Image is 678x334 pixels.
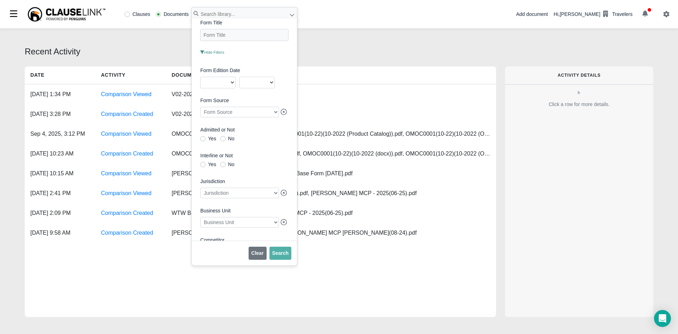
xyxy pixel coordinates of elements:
[272,250,289,256] span: Search
[25,203,95,223] div: [DATE] 2:09 PM
[612,11,632,18] div: Travelers
[166,223,422,243] div: [PERSON_NAME] MCP - 2025(06-25).pdf, [PERSON_NAME] MCP [PERSON_NAME](08-24).pdf
[27,6,106,22] img: ClauseLink
[25,104,95,124] div: [DATE] 3:28 PM
[511,101,648,108] div: Click a row for more details.
[200,178,289,185] label: Jurisdiction
[25,124,95,144] div: Sep 4, 2025, 3:12 PM
[25,66,95,84] h5: Date
[25,144,95,164] div: [DATE] 10:23 AM
[200,29,289,41] input: Form Title
[200,126,289,134] label: Admitted or Not
[166,203,358,223] div: WTW Base Form [DATE].pdf, [PERSON_NAME] MCP - 2025(06-25).pdf
[101,190,151,196] a: Comparison Viewed
[166,104,307,124] div: V02-2025(02-25).pdf, V02-2025 (PDF)(02-25).pdf
[200,236,289,244] label: Competitor
[200,107,279,117] div: Form Source
[25,223,95,243] div: [DATE] 9:58 AM
[166,124,496,144] div: OMOC0001(10-22)(10-2022 (docx)).pdf, OMOC0001(10-22)(10-2022 (Product Catalog)).pdf, OMOC0001(10-...
[200,188,279,198] div: Jurisdiction
[25,164,95,183] div: [DATE] 10:15 AM
[101,230,153,236] a: Comparison Created
[166,84,307,104] div: V02-2025(02-25).pdf, V02-2025 (PDF)(02-25).pdf
[200,67,289,74] label: Form Edition Date
[516,11,548,18] div: Add document
[200,50,224,54] span: Hide Filters
[166,183,422,203] div: [PERSON_NAME] MCP [PERSON_NAME](08-24).pdf, [PERSON_NAME] MCP - 2025(06-25).pdf
[269,247,292,260] button: Search
[166,66,307,84] h5: Documents
[200,217,279,228] div: Business Unit
[25,45,653,58] div: Recent Activity
[101,131,151,137] a: Comparison Viewed
[200,136,216,141] label: Yes
[101,170,151,176] a: Comparison Viewed
[200,19,289,27] label: Form Title
[200,162,216,167] label: Yes
[654,310,671,327] div: Open Intercom Messenger
[156,12,189,17] label: Documents
[220,162,234,167] label: No
[125,12,150,17] label: Clauses
[516,73,642,78] h6: Activity Details
[101,111,153,117] a: Comparison Created
[95,66,166,84] h5: Activity
[191,7,297,21] input: Search library...
[200,97,289,104] label: Form Source
[200,207,289,215] label: Business Unit
[25,183,95,203] div: [DATE] 2:41 PM
[554,8,632,20] div: Hi, [PERSON_NAME]
[101,151,153,157] a: Comparison Created
[249,247,267,260] button: Clear
[200,152,289,159] label: Interline or Not
[220,136,234,141] label: No
[101,210,153,216] a: Comparison Created
[101,91,151,97] a: Comparison Viewed
[25,84,95,104] div: [DATE] 1:34 PM
[166,164,358,183] div: [PERSON_NAME] MCP - 2025(06-25).pdf, WTW Base Form [DATE].pdf
[166,144,496,164] div: OMOC0001(10-22)(10-2022 (Product Catalog)).pdf, OMOC0001(10-22)(10-2022 (docx)).pdf, OMOC0001(10-...
[251,250,264,256] span: Clear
